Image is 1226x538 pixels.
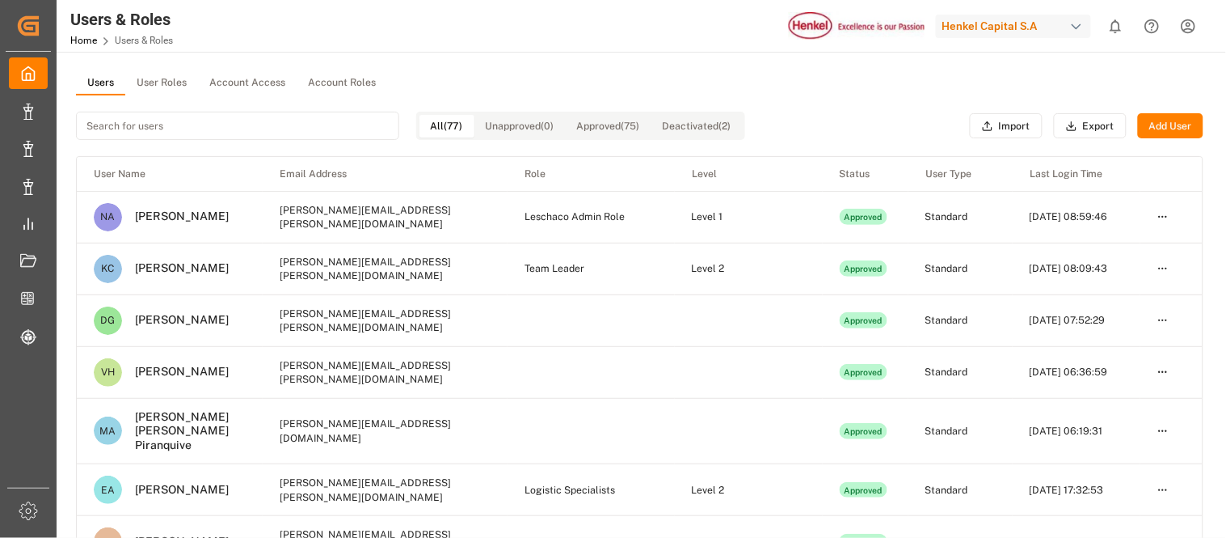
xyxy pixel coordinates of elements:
div: Approved [840,482,888,498]
div: [PERSON_NAME] [122,210,229,224]
td: [DATE] 06:36:59 [1013,346,1140,398]
td: [DATE] 08:09:43 [1013,243,1140,294]
td: [DATE] 17:32:53 [1013,464,1140,516]
th: Level [675,157,823,191]
td: Standard [908,191,1013,243]
button: Add User [1138,113,1203,139]
td: [PERSON_NAME][EMAIL_ADDRESS][PERSON_NAME][DOMAIN_NAME] [263,346,508,398]
td: Level 2 [675,464,823,516]
button: Users [76,71,125,95]
td: [DATE] 07:52:29 [1013,294,1140,346]
img: Henkel%20logo.jpg_1689854090.jpg [789,12,925,40]
button: Approved (75) [566,115,651,138]
button: Help Center [1134,8,1170,44]
div: Users & Roles [70,7,173,32]
td: [PERSON_NAME][EMAIL_ADDRESS][DOMAIN_NAME] [263,398,508,464]
button: Henkel Capital S.A [936,11,1098,41]
div: [PERSON_NAME] [122,313,229,328]
button: All (77) [419,115,474,138]
div: [PERSON_NAME] [PERSON_NAME] Piranquive [122,410,251,453]
td: Standard [908,398,1013,464]
td: Standard [908,464,1013,516]
td: Standard [908,346,1013,398]
button: Account Access [198,71,297,95]
button: show 0 new notifications [1098,8,1134,44]
input: Search for users [76,112,399,140]
td: Team Leader [508,243,675,294]
div: Approved [840,364,888,380]
th: User Type [908,157,1013,191]
div: Approved [840,423,888,439]
td: [PERSON_NAME][EMAIL_ADDRESS][PERSON_NAME][DOMAIN_NAME] [263,294,508,346]
div: [PERSON_NAME] [122,483,229,498]
td: [DATE] 08:59:46 [1013,191,1140,243]
th: User Name [77,157,263,191]
th: Status [823,157,909,191]
div: Approved [840,209,888,225]
td: Leschaco Admin Role [508,191,675,243]
button: Import [970,113,1043,139]
button: User Roles [125,71,198,95]
td: Level 1 [675,191,823,243]
td: [PERSON_NAME][EMAIL_ADDRESS][PERSON_NAME][DOMAIN_NAME] [263,191,508,243]
div: Henkel Capital S.A [936,15,1091,38]
button: Account Roles [297,71,387,95]
button: Deactivated (2) [651,115,743,138]
button: Export [1054,113,1127,139]
td: Standard [908,294,1013,346]
td: Level 2 [675,243,823,294]
th: Role [508,157,675,191]
a: Home [70,35,97,46]
div: [PERSON_NAME] [122,365,229,379]
td: [PERSON_NAME][EMAIL_ADDRESS][PERSON_NAME][DOMAIN_NAME] [263,464,508,516]
div: Approved [840,261,888,277]
th: Email Address [263,157,508,191]
td: Logistic Specialists [508,464,675,516]
div: [PERSON_NAME] [122,261,229,276]
button: Unapproved (0) [474,115,566,138]
td: [DATE] 06:19:31 [1013,398,1140,464]
th: Last Login Time [1013,157,1140,191]
td: [PERSON_NAME][EMAIL_ADDRESS][PERSON_NAME][DOMAIN_NAME] [263,243,508,294]
td: Standard [908,243,1013,294]
div: Approved [840,312,888,328]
